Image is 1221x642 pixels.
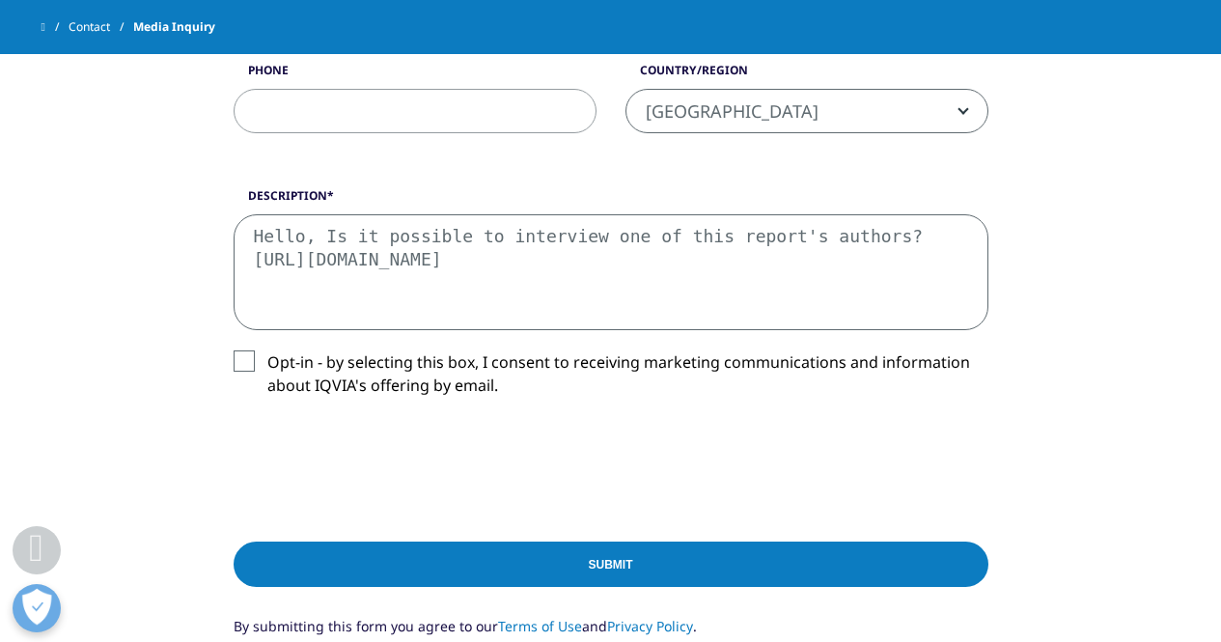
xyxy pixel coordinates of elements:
span: United Arab Emirates [625,89,988,133]
span: Media Inquiry [133,10,215,44]
a: Contact [69,10,133,44]
span: United Arab Emirates [626,90,987,134]
iframe: reCAPTCHA [234,428,527,503]
a: Terms of Use [498,617,582,635]
label: Opt-in - by selecting this box, I consent to receiving marketing communications and information a... [234,350,988,407]
a: Privacy Policy [607,617,693,635]
input: Submit [234,542,988,587]
button: Open Preferences [13,584,61,632]
label: Description [234,187,988,214]
label: Phone [234,62,597,89]
label: Country/Region [625,62,988,89]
